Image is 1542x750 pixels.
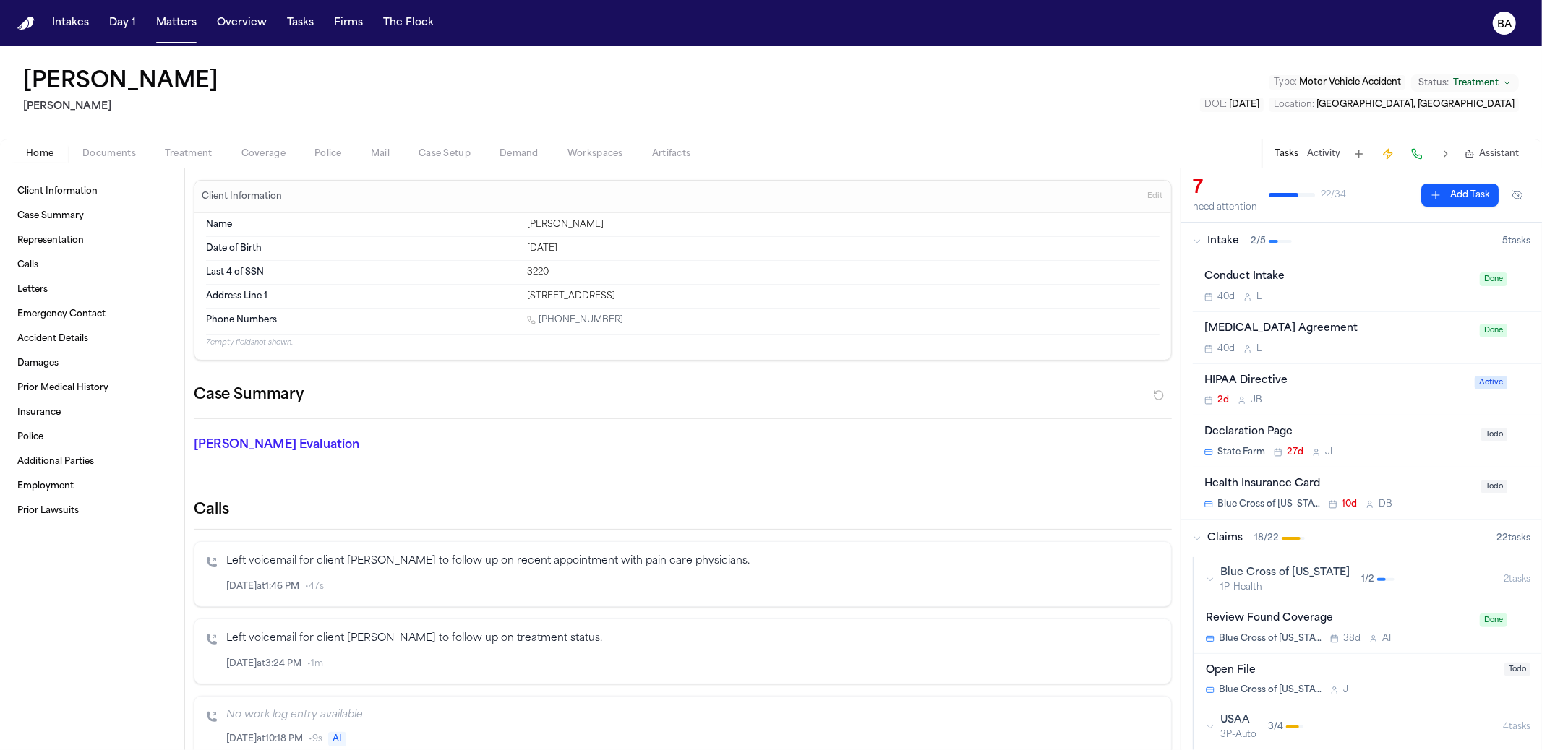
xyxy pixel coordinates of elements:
span: AI [328,732,346,746]
a: Calls [12,254,173,277]
span: Intake [1207,234,1239,249]
button: Activity [1307,148,1340,160]
span: 38d [1343,633,1361,645]
p: No work log entry available [226,708,1160,723]
span: Phone Numbers [206,314,277,326]
div: [MEDICAL_DATA] Agreement [1204,321,1471,337]
button: Change status from Treatment [1411,74,1519,92]
a: Representation [12,229,173,252]
button: Day 1 [103,10,142,36]
button: Edit Type: Motor Vehicle Accident [1269,75,1405,90]
button: Intake2/55tasks [1181,223,1542,260]
span: 40d [1217,291,1235,303]
span: Blue Cross of [US_STATE] [1219,633,1322,645]
span: 18 / 22 [1254,533,1279,544]
span: Todo [1481,480,1507,493]
span: Active [1475,376,1507,389]
p: 7 empty fields not shown. [206,337,1160,348]
span: J B [1251,395,1262,406]
span: • 9s [309,733,322,745]
button: Edit [1143,185,1167,208]
span: Todo [1481,428,1507,441]
span: [DATE] [1229,100,1259,109]
a: Damages [12,352,173,375]
button: Add Task [1349,144,1369,164]
a: Prior Medical History [12,376,173,400]
h2: [PERSON_NAME] [23,98,224,116]
span: Mail [371,148,390,160]
div: Conduct Intake [1204,269,1471,285]
span: Blue Cross of [US_STATE] [1220,566,1350,580]
span: 3 / 4 [1268,721,1283,733]
p: Left voicemail for client [PERSON_NAME] to follow up on recent appointment with pain care physici... [226,553,1160,570]
span: Claims [1207,531,1243,546]
div: Open task: Retainer Agreement [1193,312,1542,364]
span: Treatment [165,148,213,160]
span: Location : [1274,100,1314,109]
button: Claims18/2222tasks [1181,520,1542,557]
span: Status: [1418,77,1449,89]
span: [DATE] at 10:18 PM [226,733,303,745]
span: 4 task s [1503,721,1530,733]
dt: Last 4 of SSN [206,267,518,278]
button: USAA3P-Auto3/44tasks [1194,704,1542,749]
span: 3P-Auto [1220,729,1256,741]
a: Matters [150,10,202,36]
button: Make a Call [1407,144,1427,164]
div: Open task: Health Insurance Card [1193,467,1542,519]
span: Case Setup [419,148,471,160]
span: State Farm [1217,447,1265,458]
h1: [PERSON_NAME] [23,69,218,95]
span: 2 task s [1504,574,1530,585]
div: 7 [1193,177,1257,200]
button: Assistant [1465,148,1519,160]
span: Home [26,148,53,160]
div: Open File [1206,663,1496,679]
button: The Flock [377,10,440,36]
div: Review Found Coverage [1206,611,1471,627]
span: 2 / 5 [1251,236,1266,247]
p: Left voicemail for client [PERSON_NAME] to follow up on treatment status. [226,631,1160,647]
dt: Address Line 1 [206,290,518,302]
img: Finch Logo [17,17,35,30]
span: Done [1480,613,1507,627]
span: [GEOGRAPHIC_DATA], [GEOGRAPHIC_DATA] [1316,100,1515,109]
a: Overview [211,10,273,36]
span: Edit [1147,191,1162,202]
button: Tasks [1275,148,1298,160]
button: Firms [328,10,369,36]
span: 5 task s [1502,236,1530,247]
h2: Calls [194,500,1172,520]
dt: Name [206,219,518,230]
span: Police [314,148,342,160]
div: [STREET_ADDRESS] [527,290,1160,302]
div: Declaration Page [1204,424,1473,441]
span: Workspaces [567,148,623,160]
span: • 1m [307,658,323,670]
h2: Case Summary [194,384,304,407]
button: Hide completed tasks (⌘⇧H) [1504,184,1530,207]
span: Treatment [1453,77,1499,89]
button: Intakes [46,10,95,36]
div: Open task: Open File [1194,654,1542,705]
span: 22 / 34 [1321,189,1346,201]
span: Done [1480,272,1507,286]
button: Tasks [281,10,320,36]
a: Home [17,17,35,30]
a: Police [12,426,173,449]
p: [PERSON_NAME] Evaluation [194,436,508,454]
span: Done [1480,324,1507,337]
button: Edit matter name [23,69,218,95]
a: Client Information [12,180,173,203]
dt: Date of Birth [206,243,518,254]
span: 22 task s [1496,533,1530,544]
span: L [1256,343,1262,355]
button: Create Immediate Task [1378,144,1398,164]
div: Health Insurance Card [1204,476,1473,493]
span: D B [1379,499,1392,510]
span: [DATE] at 1:46 PM [226,581,299,592]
